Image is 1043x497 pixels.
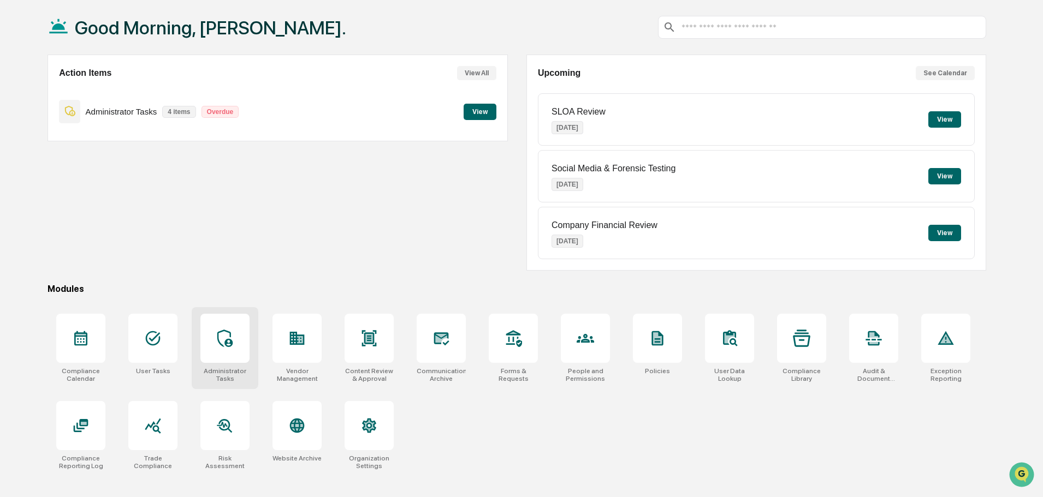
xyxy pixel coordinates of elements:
p: How can we help? [11,23,199,40]
a: Powered byPylon [77,184,132,193]
div: We're available if you need us! [37,94,138,103]
p: 4 items [162,106,195,118]
iframe: Open customer support [1008,461,1038,490]
p: SLOA Review [552,107,606,117]
span: Pylon [109,185,132,193]
div: Website Archive [272,454,322,462]
p: Overdue [202,106,239,118]
div: Administrator Tasks [200,367,250,382]
div: Policies [645,367,670,375]
a: 🗄️Attestations [75,133,140,153]
p: [DATE] [552,178,583,191]
div: Content Review & Approval [345,367,394,382]
div: Vendor Management [272,367,322,382]
div: Compliance Reporting Log [56,454,105,470]
button: Start new chat [186,87,199,100]
h2: Upcoming [538,68,580,78]
div: Compliance Calendar [56,367,105,382]
div: Start new chat [37,83,179,94]
div: Communications Archive [417,367,466,382]
div: Trade Compliance [128,454,177,470]
div: Organization Settings [345,454,394,470]
button: View [928,168,961,184]
h1: Good Morning, [PERSON_NAME]. [75,17,346,39]
p: Administrator Tasks [86,107,157,116]
div: 🗄️ [79,139,88,147]
img: 1746055101610-c473b297-6a78-478c-a979-82029cc54cd1 [11,83,31,103]
a: 🔎Data Lookup [7,154,73,173]
div: User Tasks [136,367,170,375]
span: Attestations [90,137,135,148]
input: Clear [28,50,180,61]
button: View [928,111,961,128]
button: View All [457,66,496,80]
a: 🖐️Preclearance [7,133,75,153]
button: See Calendar [916,66,975,80]
button: View [928,225,961,241]
span: Data Lookup [22,158,69,169]
a: View [464,106,496,116]
p: Social Media & Forensic Testing [552,164,675,173]
p: [DATE] [552,121,583,134]
button: View [464,104,496,120]
p: [DATE] [552,235,583,248]
div: User Data Lookup [705,367,754,382]
div: People and Permissions [561,367,610,382]
span: Preclearance [22,137,70,148]
div: 🔎 [11,159,20,168]
div: Forms & Requests [489,367,538,382]
div: Exception Reporting [921,367,970,382]
div: Compliance Library [777,367,826,382]
p: Company Financial Review [552,220,657,230]
div: Audit & Document Logs [849,367,898,382]
div: 🖐️ [11,139,20,147]
div: Modules [48,284,986,294]
div: Risk Assessment [200,454,250,470]
h2: Action Items [59,68,111,78]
